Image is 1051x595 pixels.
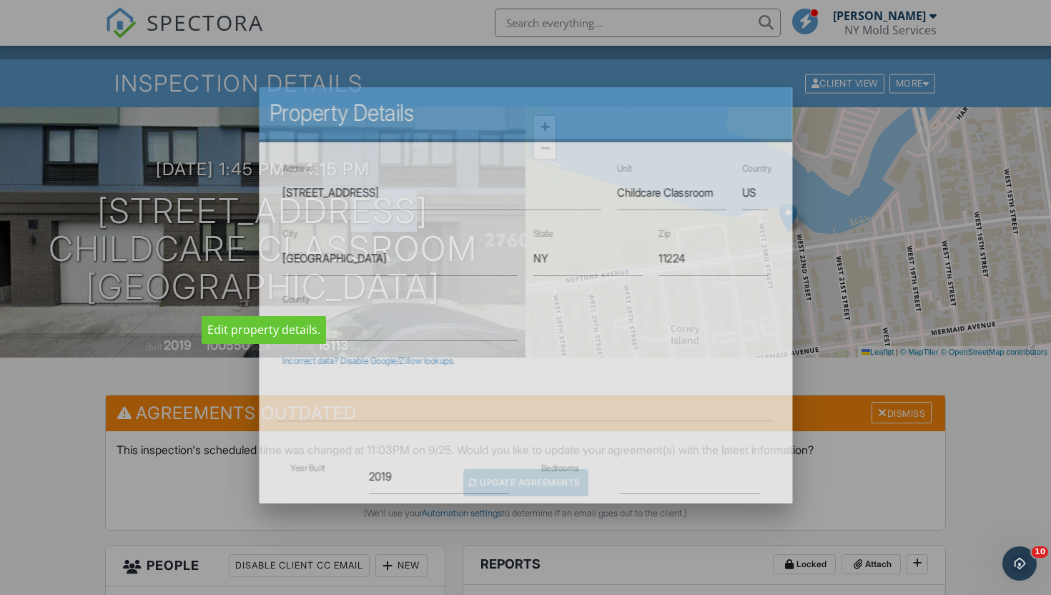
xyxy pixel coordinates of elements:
label: Address [282,163,312,174]
label: State [533,229,553,240]
iframe: Intercom live chat [1002,546,1037,581]
h2: Property Details [270,99,781,127]
label: City [282,229,297,240]
label: Country [742,163,772,174]
label: Year Built [290,463,325,473]
div: Incorrect data? Disable Google/Zillow lookups. [282,355,768,367]
label: Bedrooms [541,463,579,473]
label: County [282,294,310,305]
label: Unit [617,163,632,174]
span: 10 [1032,546,1048,558]
label: Zip [658,229,671,240]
